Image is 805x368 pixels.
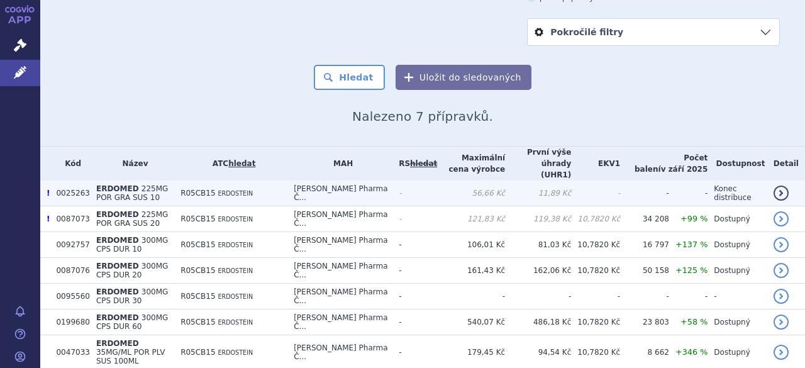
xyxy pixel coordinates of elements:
[352,109,493,124] span: Nalezeno 7 přípravků.
[437,309,505,335] td: 540,07 Kč
[47,215,50,223] span: Poslední data tohoto produktu jsou ze SCAU platného k 01.05.2018.
[437,181,505,206] td: 56,66 Kč
[287,309,392,335] td: [PERSON_NAME] Pharma Č...
[174,147,287,181] th: ATC
[528,19,779,45] a: Pokročilé filtry
[96,287,168,305] span: 300MG CPS DUR 30
[396,65,531,90] button: Uložit do sledovaných
[96,210,168,228] span: 225MG POR GRA SUS 20
[180,348,216,357] span: R05CB15
[287,181,392,206] td: [PERSON_NAME] Pharma Č...
[47,189,50,198] span: Poslední data tohoto produktu jsou ze SCAU platného k 01.02.2012.
[620,309,669,335] td: 23 803
[180,240,216,249] span: R05CB15
[437,284,505,309] td: -
[571,258,620,284] td: 10,7820 Kč
[180,292,216,301] span: R05CB15
[774,315,789,330] a: detail
[392,284,437,309] td: -
[96,313,168,331] span: 300MG CPS DUR 60
[392,258,437,284] td: -
[680,317,708,326] span: +58 %
[96,313,139,322] span: ERDOMED
[620,258,669,284] td: 50 158
[392,206,437,232] td: -
[505,206,571,232] td: 119,38 Kč
[774,345,789,360] a: detail
[50,284,89,309] td: 0095560
[680,214,708,223] span: +99 %
[505,147,571,181] th: První výše úhrady (UHR1)
[50,232,89,258] td: 0092757
[571,147,620,181] th: EKV1
[675,240,708,249] span: +137 %
[661,165,708,174] span: v září 2025
[505,284,571,309] td: -
[180,215,216,223] span: R05CB15
[50,206,89,232] td: 0087073
[620,232,669,258] td: 16 797
[505,232,571,258] td: 81,03 Kč
[620,284,669,309] td: -
[620,147,708,181] th: Počet balení
[437,147,505,181] th: Maximální cena výrobce
[218,293,253,300] span: ERDOSTEIN
[218,349,253,356] span: ERDOSTEIN
[50,258,89,284] td: 0087076
[218,242,253,248] span: ERDOSTEIN
[774,289,789,304] a: detail
[410,159,437,168] del: hledat
[571,181,620,206] td: -
[96,348,165,365] span: 35MG/ML POR PLV SUS 100ML
[96,210,139,219] span: ERDOMED
[505,258,571,284] td: 162,06 Kč
[774,211,789,226] a: detail
[392,232,437,258] td: -
[218,190,253,197] span: ERDOSTEIN
[708,181,767,206] td: Konec distribuce
[774,263,789,278] a: detail
[90,147,174,181] th: Název
[50,147,89,181] th: Kód
[287,206,392,232] td: [PERSON_NAME] Pharma Č...
[767,147,805,181] th: Detail
[708,147,767,181] th: Dostupnost
[620,206,669,232] td: 34 208
[620,181,669,206] td: -
[96,287,139,296] span: ERDOMED
[228,159,255,168] a: hledat
[774,186,789,201] a: detail
[50,181,89,206] td: 0025263
[669,284,708,309] td: -
[571,232,620,258] td: 10,7820 Kč
[96,236,139,245] span: ERDOMED
[708,309,767,335] td: Dostupný
[675,265,708,275] span: +125 %
[392,181,437,206] td: -
[675,347,708,357] span: +346 %
[571,309,620,335] td: 10,7820 Kč
[50,309,89,335] td: 0199680
[96,262,168,279] span: 300MG CPS DUR 20
[708,232,767,258] td: Dostupný
[96,262,139,270] span: ERDOMED
[669,181,708,206] td: -
[437,206,505,232] td: 121,83 Kč
[96,236,168,254] span: 300MG CPS DUR 10
[437,232,505,258] td: 106,01 Kč
[571,206,620,232] td: 10,7820 Kč
[774,237,789,252] a: detail
[708,284,767,309] td: -
[392,147,437,181] th: RS
[392,309,437,335] td: -
[180,318,216,326] span: R05CB15
[180,189,216,198] span: R05CB15
[218,216,253,223] span: ERDOSTEIN
[218,319,253,326] span: ERDOSTEIN
[437,258,505,284] td: 161,43 Kč
[571,284,620,309] td: -
[287,258,392,284] td: [PERSON_NAME] Pharma Č...
[314,65,385,90] button: Hledat
[505,309,571,335] td: 486,18 Kč
[218,267,253,274] span: ERDOSTEIN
